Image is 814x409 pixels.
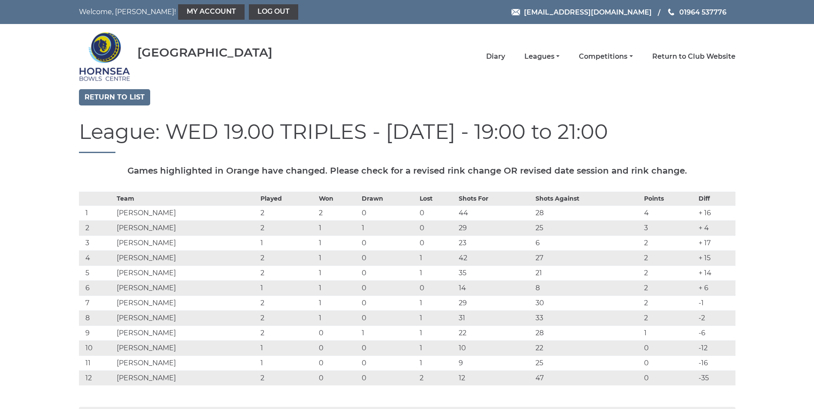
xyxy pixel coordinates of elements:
td: 47 [533,370,642,385]
td: 1 [360,220,418,235]
td: 0 [642,340,696,355]
td: 1 [258,235,317,250]
td: 10 [79,340,115,355]
td: + 4 [696,220,735,235]
td: 29 [457,220,533,235]
td: 22 [533,340,642,355]
img: Hornsea Bowls Centre [79,27,130,87]
td: 22 [457,325,533,340]
td: 14 [457,280,533,295]
td: 8 [533,280,642,295]
td: -16 [696,355,735,370]
td: 0 [418,235,457,250]
td: [PERSON_NAME] [115,205,258,220]
td: -6 [696,325,735,340]
td: 1 [418,295,457,310]
td: 33 [533,310,642,325]
td: 1 [418,310,457,325]
th: Shots For [457,192,533,205]
td: 1 [317,235,360,250]
td: -1 [696,295,735,310]
th: Lost [418,192,457,205]
td: 2 [642,280,696,295]
td: 25 [533,220,642,235]
a: My Account [178,4,245,20]
td: 2 [258,295,317,310]
td: 2 [642,235,696,250]
td: [PERSON_NAME] [115,340,258,355]
td: [PERSON_NAME] [115,220,258,235]
td: + 6 [696,280,735,295]
td: 31 [457,310,533,325]
td: 27 [533,250,642,265]
td: [PERSON_NAME] [115,310,258,325]
a: Diary [486,52,505,61]
td: 2 [642,310,696,325]
h1: League: WED 19.00 TRIPLES - [DATE] - 19:00 to 21:00 [79,120,735,153]
td: + 16 [696,205,735,220]
td: 1 [317,295,360,310]
td: 10 [457,340,533,355]
nav: Welcome, [PERSON_NAME]! [79,4,345,20]
td: 12 [457,370,533,385]
td: 2 [258,250,317,265]
th: Shots Against [533,192,642,205]
a: Log out [249,4,298,20]
td: 1 [79,205,115,220]
td: 1 [317,220,360,235]
a: Email [EMAIL_ADDRESS][DOMAIN_NAME] [511,7,652,18]
td: 2 [258,370,317,385]
td: 1 [642,325,696,340]
td: 1 [418,355,457,370]
td: 23 [457,235,533,250]
td: 9 [457,355,533,370]
td: 0 [360,355,418,370]
h5: Games highlighted in Orange have changed. Please check for a revised rink change OR revised date ... [79,166,735,175]
a: Return to Club Website [652,52,735,61]
td: 2 [258,310,317,325]
td: 28 [533,205,642,220]
td: 2 [317,205,360,220]
td: + 14 [696,265,735,280]
a: Phone us 01964 537776 [667,7,726,18]
td: 6 [79,280,115,295]
td: 0 [360,310,418,325]
td: [PERSON_NAME] [115,355,258,370]
th: Drawn [360,192,418,205]
td: 5 [79,265,115,280]
td: [PERSON_NAME] [115,235,258,250]
img: Email [511,9,520,15]
td: 2 [258,325,317,340]
td: 0 [317,325,360,340]
td: 2 [258,205,317,220]
td: 0 [360,280,418,295]
td: 11 [79,355,115,370]
td: 0 [360,340,418,355]
td: [PERSON_NAME] [115,295,258,310]
td: 0 [360,250,418,265]
td: 6 [533,235,642,250]
td: 2 [79,220,115,235]
td: 3 [642,220,696,235]
td: -12 [696,340,735,355]
td: [PERSON_NAME] [115,265,258,280]
td: 0 [418,280,457,295]
td: 25 [533,355,642,370]
td: 0 [317,355,360,370]
td: 44 [457,205,533,220]
td: + 17 [696,235,735,250]
img: Phone us [668,9,674,15]
td: 2 [418,370,457,385]
td: [PERSON_NAME] [115,250,258,265]
td: 21 [533,265,642,280]
td: 35 [457,265,533,280]
a: Return to list [79,89,150,105]
td: 1 [258,340,317,355]
td: 2 [642,250,696,265]
td: 1 [360,325,418,340]
th: Won [317,192,360,205]
td: 12 [79,370,115,385]
td: -2 [696,310,735,325]
td: 29 [457,295,533,310]
td: 2 [642,295,696,310]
